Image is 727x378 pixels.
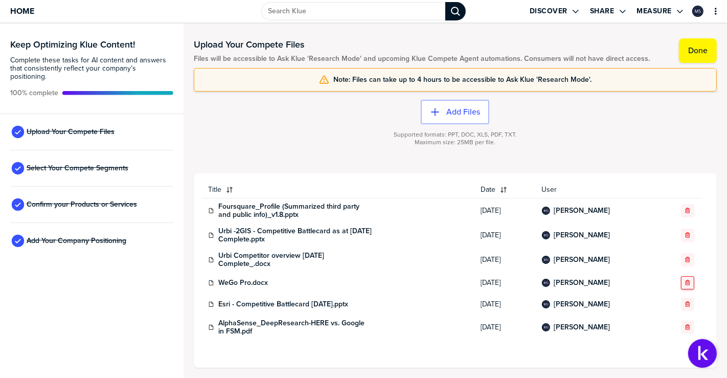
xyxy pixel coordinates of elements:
div: Marta Sobieraj [542,300,550,308]
span: [DATE] [481,231,529,239]
span: Complete these tasks for AI content and answers that consistently reflect your company’s position... [10,56,173,81]
span: [DATE] [481,256,529,264]
a: [PERSON_NAME] [554,207,610,215]
div: Marta Sobieraj [542,256,550,264]
div: Marta Sobieraj [542,323,550,331]
span: Home [10,7,34,15]
div: Marta Sobieraj [542,207,550,215]
a: [PERSON_NAME] [554,231,610,239]
h3: Keep Optimizing Klue Content! [10,40,173,49]
a: Esri - Competitive Battlecard [DATE].pptx [218,300,348,308]
img: 5d4db0085ffa0daa00f06a3fc5abb92c-sml.png [543,208,549,214]
span: User [542,186,655,194]
div: Marta Sobieraj [542,279,550,287]
label: Measure [637,7,672,16]
span: Active [10,89,58,97]
span: Date [481,186,495,194]
button: Title [202,182,474,198]
h1: Upload Your Compete Files [194,38,650,51]
a: AlphaSense_DeepResearch-HERE vs. Google in FSM.pdf [218,319,372,336]
label: Done [688,46,708,56]
img: 5d4db0085ffa0daa00f06a3fc5abb92c-sml.png [543,257,549,263]
span: Note: Files can take up to 4 hours to be accessible to Ask Klue 'Research Mode'. [333,76,592,84]
img: 5d4db0085ffa0daa00f06a3fc5abb92c-sml.png [693,7,702,16]
a: Urbi -2GIS - Competitive Battlecard as at [DATE] Complete.pptx [218,227,372,243]
button: Add Files [421,100,489,124]
a: Urbi Competitor overview [DATE] Complete_.docx [218,252,372,268]
a: [PERSON_NAME] [554,256,610,264]
a: [PERSON_NAME] [554,279,610,287]
a: [PERSON_NAME] [554,300,610,308]
a: WeGo Pro.docx [218,279,268,287]
button: Open Support Center [688,339,717,368]
span: Files will be accessible to Ask Klue 'Research Mode' and upcoming Klue Compete Agent automations.... [194,55,650,63]
span: Upload Your Compete Files [27,128,115,136]
a: [PERSON_NAME] [554,323,610,331]
label: Share [590,7,615,16]
a: Edit Profile [691,5,705,18]
span: Title [208,186,221,194]
span: [DATE] [481,323,529,331]
span: [DATE] [481,279,529,287]
img: 5d4db0085ffa0daa00f06a3fc5abb92c-sml.png [543,280,549,286]
span: Select Your Compete Segments [27,164,128,172]
span: Confirm your Products or Services [27,201,137,209]
span: [DATE] [481,300,529,308]
label: Add Files [446,107,480,117]
button: Done [679,38,717,63]
img: 5d4db0085ffa0daa00f06a3fc5abb92c-sml.png [543,301,549,307]
input: Search Klue [261,2,445,20]
div: Search Klue [445,2,466,20]
img: 5d4db0085ffa0daa00f06a3fc5abb92c-sml.png [543,324,549,330]
span: Supported formats: PPT, DOC, XLS, PDF, TXT. [394,131,517,139]
span: Maximum size: 25MB per file. [415,139,495,146]
img: 5d4db0085ffa0daa00f06a3fc5abb92c-sml.png [543,232,549,238]
div: Marta Sobieraj [542,231,550,239]
span: [DATE] [481,207,529,215]
span: Add Your Company Positioning [27,237,126,245]
a: Foursquare_Profile (Summarized third party and public info)_v1.8.pptx [218,203,372,219]
div: Marta Sobieraj [692,6,703,17]
label: Discover [530,7,567,16]
button: Date [474,182,535,198]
